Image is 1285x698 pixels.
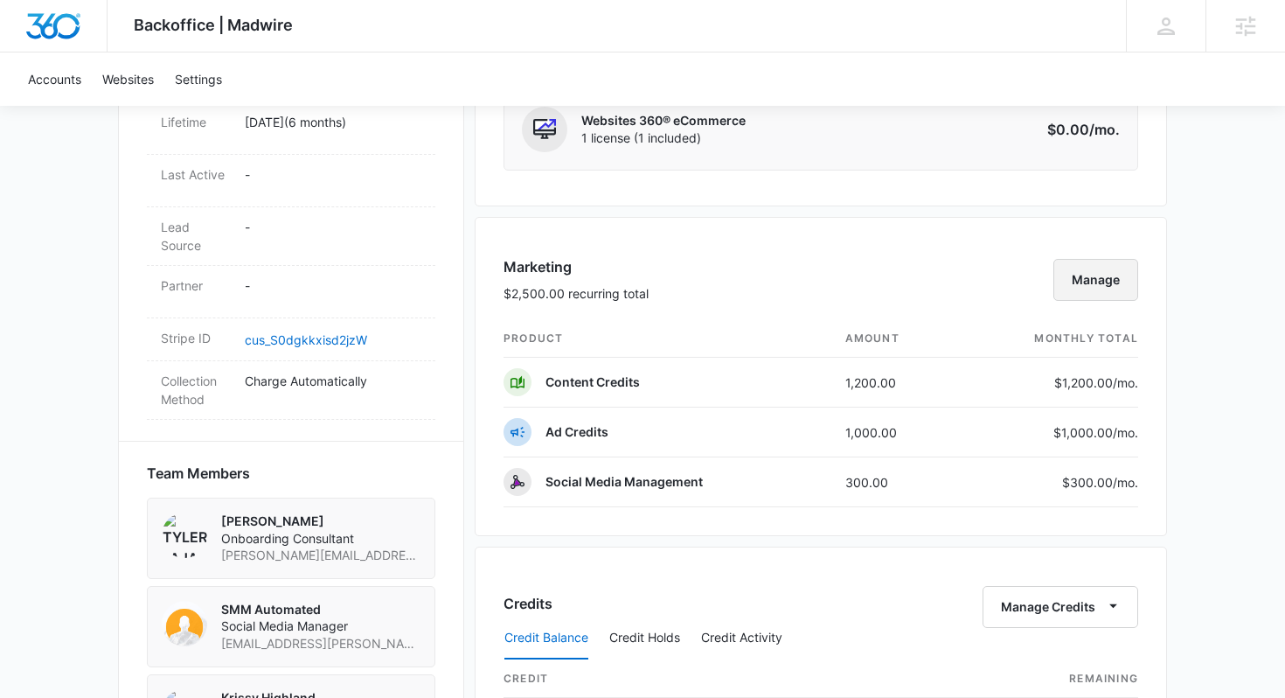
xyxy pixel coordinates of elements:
[1053,259,1138,301] button: Manage
[161,165,231,184] dt: Last Active
[147,361,435,420] div: Collection MethodCharge Automatically
[162,601,207,646] img: SMM Automated
[147,266,435,318] div: Partner-
[983,586,1138,628] button: Manage Credits
[245,165,421,184] p: -
[221,635,420,653] span: [EMAIL_ADDRESS][PERSON_NAME][DOMAIN_NAME]
[245,113,421,131] p: [DATE] ( 6 months )
[504,256,649,277] h3: Marketing
[1113,475,1138,490] span: /mo.
[161,218,231,255] dt: Lead Source
[831,358,958,408] td: 1,200.00
[92,52,164,106] a: Websites
[161,276,231,295] dt: Partner
[221,618,420,635] span: Social Media Manager
[245,332,367,347] a: cus_S0dgkkxisd2jzW
[1056,473,1138,492] p: $300.00
[134,16,293,34] span: Backoffice | Madwire
[221,547,420,564] span: [PERSON_NAME][EMAIL_ADDRESS][PERSON_NAME][DOMAIN_NAME]
[147,318,435,361] div: Stripe IDcus_S0dgkkxisd2jzW
[957,320,1138,358] th: monthly total
[1053,423,1138,442] p: $1,000.00
[545,473,703,491] p: Social Media Management
[581,129,746,147] span: 1 license (1 included)
[147,155,435,207] div: Last Active-
[1038,119,1120,140] p: $0.00
[221,530,420,548] span: Onboarding Consultant
[17,52,92,106] a: Accounts
[504,284,649,303] p: $2,500.00 recurring total
[162,513,207,558] img: Tyler Pajak
[221,601,420,618] p: SMM Automated
[1054,373,1138,392] p: $1,200.00
[161,329,231,347] dt: Stripe ID
[161,372,231,408] dt: Collection Method
[504,660,953,698] th: credit
[161,113,231,131] dt: Lifetime
[831,408,958,457] td: 1,000.00
[581,112,746,129] p: Websites 360® eCommerce
[147,463,250,484] span: Team Members
[245,218,421,236] p: -
[221,513,420,530] p: [PERSON_NAME]
[609,618,680,660] button: Credit Holds
[504,593,552,614] h3: Credits
[545,373,640,391] p: Content Credits
[245,276,421,295] p: -
[1089,121,1120,138] span: /mo.
[1113,375,1138,390] span: /mo.
[953,660,1138,698] th: Remaining
[1113,425,1138,440] span: /mo.
[147,207,435,266] div: Lead Source-
[831,457,958,507] td: 300.00
[164,52,233,106] a: Settings
[504,618,588,660] button: Credit Balance
[147,102,435,155] div: Lifetime[DATE](6 months)
[701,618,782,660] button: Credit Activity
[831,320,958,358] th: amount
[545,423,608,441] p: Ad Credits
[504,320,831,358] th: product
[245,372,421,390] p: Charge Automatically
